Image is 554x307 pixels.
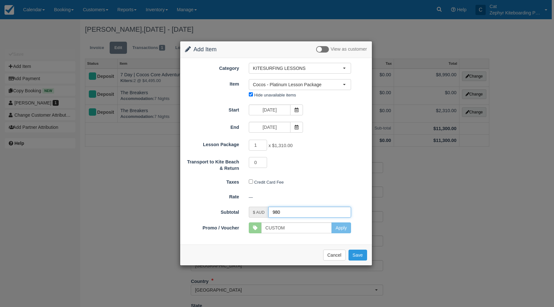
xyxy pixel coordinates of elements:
[180,79,244,87] label: Item
[249,79,351,90] button: Cocos - Platinum Lesson Package
[180,156,244,172] label: Transport to Kite Beach & Return
[194,46,217,53] span: Add Item
[180,122,244,131] label: End
[254,93,296,97] label: Hide unavailable items
[244,192,372,203] div: —
[249,140,267,151] input: Lesson Package
[180,139,244,148] label: Lesson Package
[268,143,292,148] span: x $1,310.00
[332,222,351,233] button: Apply
[180,222,244,231] label: Promo / Voucher
[253,65,343,71] span: KITESURFING LESSONS
[253,81,343,88] span: Cocos - Platinum Lesson Package
[180,104,244,113] label: Start
[331,47,367,52] span: View as customer
[180,177,244,186] label: Taxes
[348,250,367,261] button: Save
[323,250,346,261] button: Cancel
[254,180,284,185] label: Credit Card Fee
[253,210,264,215] small: $ AUD
[180,207,244,216] label: Subtotal
[180,63,244,72] label: Category
[249,157,267,168] input: Transport to Kite Beach & Return
[180,191,244,200] label: Rate
[249,63,351,74] button: KITESURFING LESSONS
